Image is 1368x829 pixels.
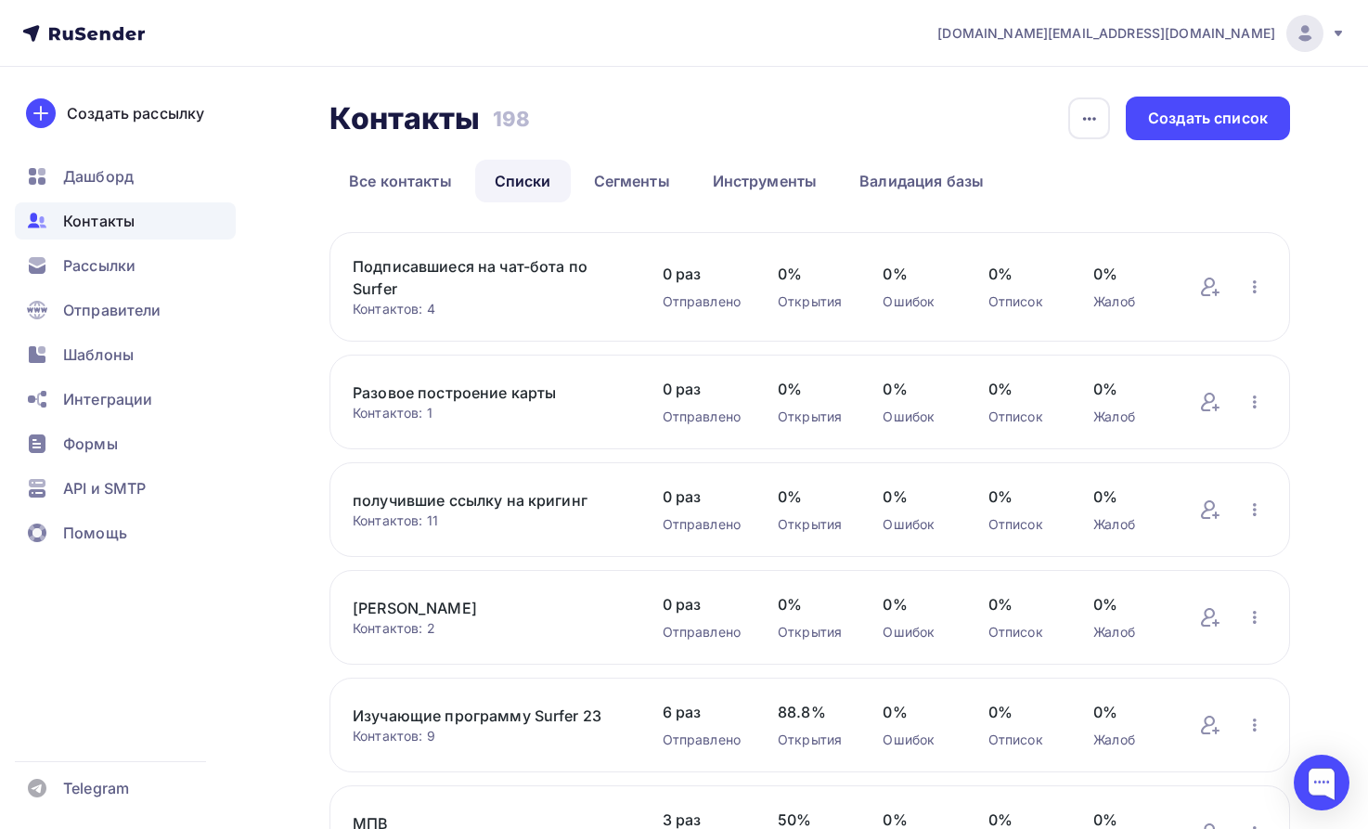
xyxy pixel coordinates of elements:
span: 0% [1093,593,1161,615]
span: 0% [883,378,950,400]
h3: 198 [493,106,530,132]
a: Инструменты [693,160,837,202]
span: 6 раз [663,701,741,723]
div: Ошибок [883,515,950,534]
span: API и SMTP [63,477,146,499]
div: Жалоб [1093,623,1161,641]
a: Все контакты [329,160,471,202]
a: Отправители [15,291,236,329]
a: Контакты [15,202,236,240]
div: Ошибок [883,292,950,311]
a: Дашборд [15,158,236,195]
div: Жалоб [1093,515,1161,534]
div: Жалоб [1093,731,1161,749]
div: Открытия [778,623,845,641]
span: 0 раз [663,593,741,615]
span: 0% [988,486,1056,508]
div: Отправлено [663,515,741,534]
a: Изучающие программу Surfer 23 [353,705,626,727]
div: Открытия [778,408,845,426]
span: 0% [1093,486,1161,508]
div: Открытия [778,292,845,311]
a: Рассылки [15,247,236,284]
h2: Контакты [329,100,480,137]
div: Отписок [988,623,1056,641]
span: 0% [778,263,845,285]
div: Отписок [988,515,1056,534]
div: Открытия [778,515,845,534]
span: Помощь [63,522,127,544]
span: 0% [1093,378,1161,400]
div: Жалоб [1093,408,1161,426]
span: 0% [778,378,845,400]
span: Дашборд [63,165,134,188]
span: 0% [883,486,950,508]
div: Отписок [988,292,1056,311]
a: Подписавшиеся на чат-бота по Surfer [353,255,626,300]
div: Отправлено [663,292,741,311]
div: Открытия [778,731,845,749]
div: Ошибок [883,623,950,641]
span: 0% [988,378,1056,400]
span: 0% [778,486,845,508]
div: Создать рассылку [67,102,204,124]
span: Интеграции [63,388,152,410]
a: Списки [475,160,571,202]
div: Контактов: 11 [353,512,626,530]
span: Telegram [63,777,129,799]
div: Создать список [1148,108,1268,129]
div: Жалоб [1093,292,1161,311]
a: получившие ссылку на кригинг [353,489,626,512]
span: Контакты [63,210,135,232]
span: 88.8% [778,701,845,723]
span: 0% [883,701,950,723]
div: Ошибок [883,731,950,749]
div: Отправлено [663,731,741,749]
span: 0% [778,593,845,615]
div: Отписок [988,408,1056,426]
span: 0% [988,701,1056,723]
span: 0% [1093,701,1161,723]
div: Контактов: 9 [353,727,626,745]
span: 0 раз [663,263,741,285]
span: Отправители [63,299,161,321]
span: 0% [883,263,950,285]
div: Контактов: 2 [353,619,626,638]
div: Отправлено [663,623,741,641]
div: Отписок [988,731,1056,749]
div: Контактов: 4 [353,300,626,318]
span: 0 раз [663,486,741,508]
a: Формы [15,425,236,462]
div: Ошибок [883,408,950,426]
a: [PERSON_NAME] [353,597,626,619]
div: Отправлено [663,408,741,426]
div: Контактов: 1 [353,404,626,422]
a: Валидация базы [840,160,1003,202]
a: Шаблоны [15,336,236,373]
span: Шаблоны [63,343,134,366]
span: 0% [883,593,950,615]
span: Формы [63,433,118,455]
span: 0% [1093,263,1161,285]
a: [DOMAIN_NAME][EMAIL_ADDRESS][DOMAIN_NAME] [937,15,1346,52]
a: Сегменты [574,160,690,202]
a: Разовое построение карты [353,382,626,404]
span: Рассылки [63,254,136,277]
span: 0 раз [663,378,741,400]
span: [DOMAIN_NAME][EMAIL_ADDRESS][DOMAIN_NAME] [937,24,1275,43]
span: 0% [988,263,1056,285]
span: 0% [988,593,1056,615]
